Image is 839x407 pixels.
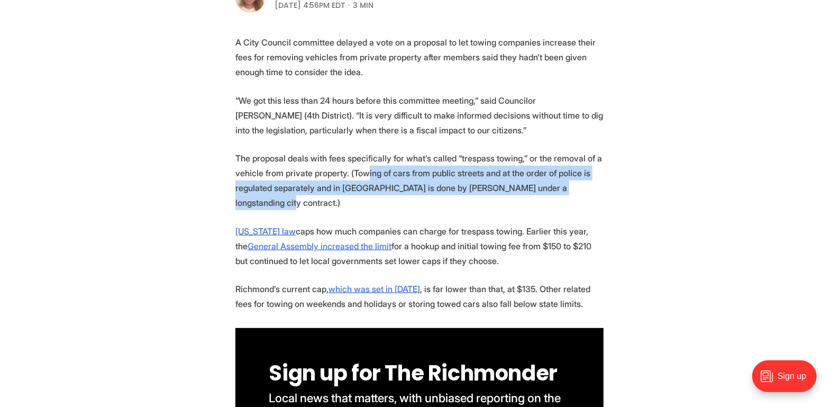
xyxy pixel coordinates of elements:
[235,224,604,268] p: caps how much companies can charge for trespass towing. Earlier this year, the for a hookup and i...
[235,35,604,79] p: A City Council committee delayed a vote on a proposal to let towing companies increase their fees...
[269,358,558,388] span: Sign up for The Richmonder
[235,226,296,237] a: [US_STATE] law
[235,151,604,210] p: The proposal deals with fees specifically for what’s called “trespass towing,” or the removal of ...
[329,284,420,294] a: which was set in [DATE]
[235,93,604,138] p: “We got this less than 24 hours before this committee meeting,” said Councilor [PERSON_NAME] (4th...
[248,241,391,251] a: General Assembly increased the limit
[743,355,839,407] iframe: portal-trigger
[235,282,604,311] p: Richmond’s current cap, , is far lower than that, at $135. Other related fees for towing on weeke...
